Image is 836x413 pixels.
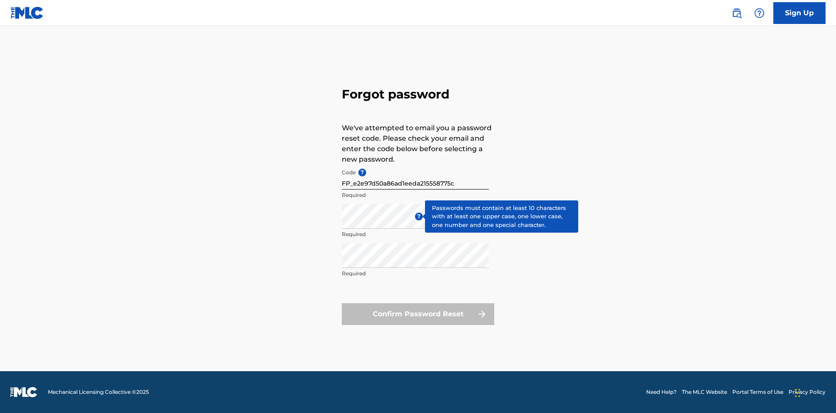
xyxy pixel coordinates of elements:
p: Required [342,230,489,238]
a: The MLC Website [682,388,727,396]
span: ? [415,213,423,220]
iframe: Chat Widget [792,371,836,413]
a: Need Help? [646,388,677,396]
a: Privacy Policy [789,388,826,396]
span: ? [358,169,366,176]
p: We've attempted to email you a password reset code. Please check your email and enter the code be... [342,123,494,165]
p: Required [342,270,489,278]
h3: Forgot password [342,87,494,102]
a: Public Search [728,4,745,22]
img: help [754,8,765,18]
img: MLC Logo [10,7,44,19]
p: Required [342,191,489,199]
img: logo [10,387,37,397]
div: Drag [795,380,800,406]
div: Help [751,4,768,22]
a: Sign Up [773,2,826,24]
span: Mechanical Licensing Collective © 2025 [48,388,149,396]
img: search [731,8,742,18]
a: Portal Terms of Use [732,388,783,396]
